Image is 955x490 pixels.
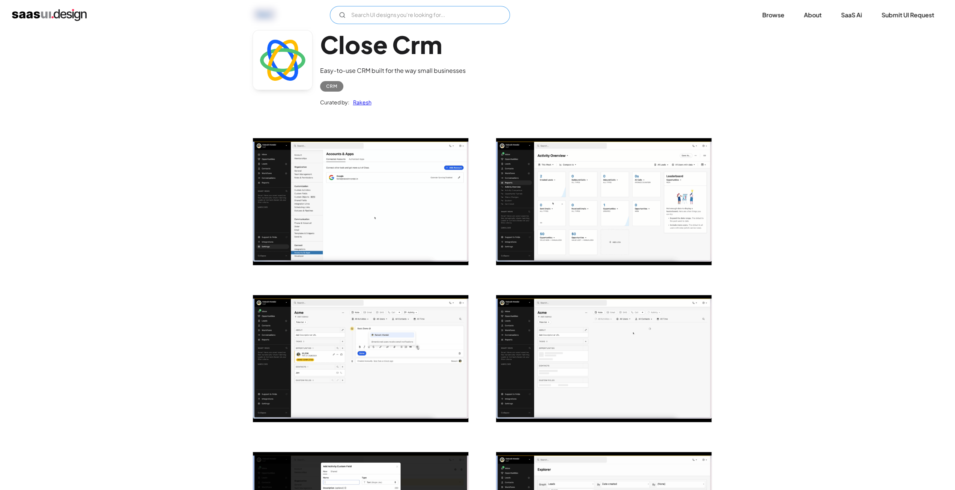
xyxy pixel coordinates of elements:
a: Rakesh [349,98,371,107]
img: 667d3e727404bb2e04c0ed5e_close%20crm%20activity%20overview.png [496,138,711,265]
h1: Close Crm [320,30,466,59]
a: About [795,7,830,23]
div: Easy-to-use CRM built for the way small businesses [320,66,466,75]
a: SaaS Ai [832,7,871,23]
img: 667d3e72458bb01af5b69844_close%20crm%20acounts%20apps.png [253,138,468,265]
div: CRM [326,82,337,91]
div: Curated by: [320,98,349,107]
a: Browse [753,7,793,23]
a: open lightbox [253,295,468,422]
input: Search UI designs you're looking for... [330,6,510,24]
a: open lightbox [253,138,468,265]
img: 667d3e7165b126af83a6dfc0_close%20crm%20contact%20details.png [496,295,711,422]
a: open lightbox [496,138,711,265]
img: 667d3e724c66b791b06afbf1_close%20crm%20add%20note%20on%20contact.png [253,295,468,422]
form: Email Form [330,6,510,24]
a: Submit UI Request [872,7,943,23]
a: open lightbox [496,295,711,422]
a: home [12,9,87,21]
